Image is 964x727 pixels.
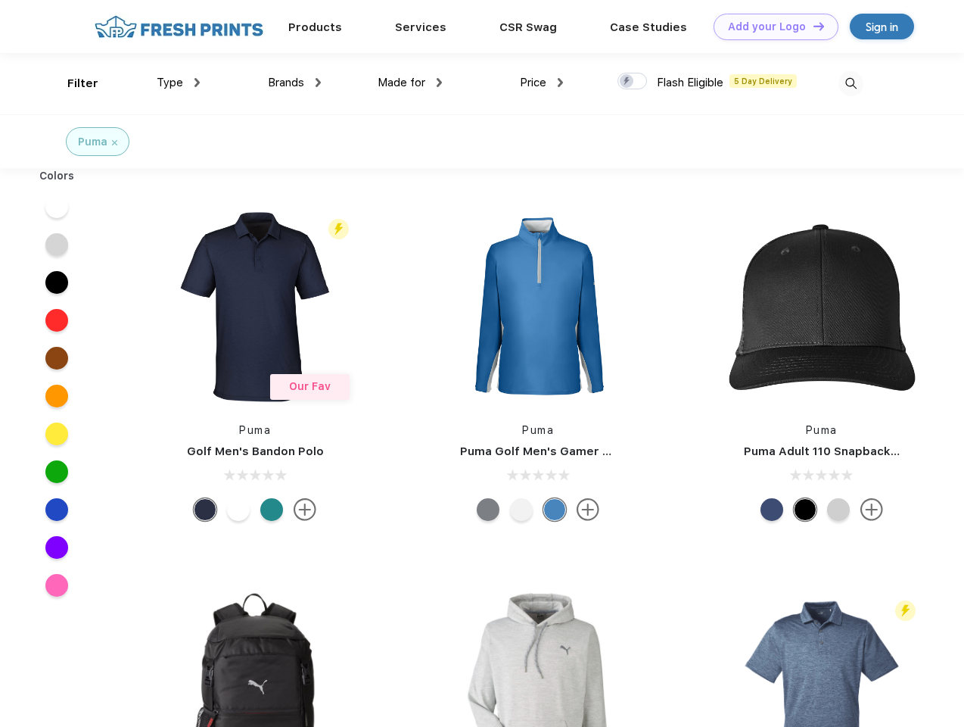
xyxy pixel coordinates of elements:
span: Made for [378,76,425,89]
img: fo%20logo%202.webp [90,14,268,40]
div: Quarry Brt Whit [827,498,850,521]
img: dropdown.png [437,78,442,87]
div: Pma Blk Pma Blk [794,498,816,521]
a: Puma [239,424,271,436]
span: Flash Eligible [657,76,723,89]
div: Bright White [227,498,250,521]
a: Puma [806,424,838,436]
div: Quiet Shade [477,498,499,521]
span: 5 Day Delivery [729,74,797,88]
div: Bright Cobalt [543,498,566,521]
img: DT [813,22,824,30]
span: Our Fav [289,380,331,392]
img: dropdown.png [316,78,321,87]
div: Sign in [866,18,898,36]
div: Puma [78,134,107,150]
img: flash_active_toggle.svg [328,219,349,239]
span: Brands [268,76,304,89]
img: filter_cancel.svg [112,140,117,145]
div: Bright White [510,498,533,521]
div: Add your Logo [728,20,806,33]
img: func=resize&h=266 [437,206,639,407]
a: Golf Men's Bandon Polo [187,445,324,458]
a: Sign in [850,14,914,39]
a: CSR Swag [499,20,557,34]
img: dropdown.png [558,78,563,87]
img: func=resize&h=266 [721,206,922,407]
a: Products [288,20,342,34]
a: Puma [522,424,554,436]
div: Colors [28,168,86,184]
img: flash_active_toggle.svg [895,601,916,621]
img: more.svg [294,498,316,521]
div: Green Lagoon [260,498,283,521]
div: Peacoat Qut Shd [760,498,783,521]
span: Type [157,76,183,89]
a: Services [395,20,446,34]
div: Navy Blazer [194,498,216,521]
img: desktop_search.svg [838,71,863,96]
span: Price [520,76,546,89]
img: dropdown.png [194,78,200,87]
div: Filter [67,75,98,92]
img: more.svg [577,498,599,521]
img: func=resize&h=266 [154,206,356,407]
img: more.svg [860,498,883,521]
a: Puma Golf Men's Gamer Golf Quarter-Zip [460,445,699,458]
